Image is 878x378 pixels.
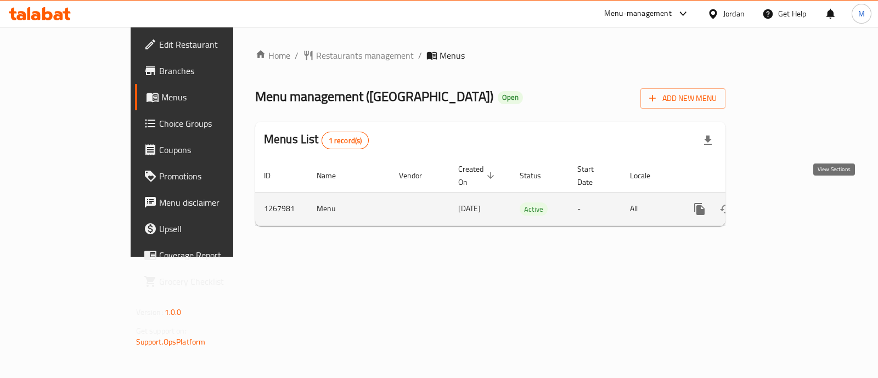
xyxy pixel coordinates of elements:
[135,31,277,58] a: Edit Restaurant
[135,110,277,137] a: Choice Groups
[621,192,678,225] td: All
[520,203,548,216] span: Active
[317,169,350,182] span: Name
[322,136,369,146] span: 1 record(s)
[159,275,268,288] span: Grocery Checklist
[136,324,187,338] span: Get support on:
[255,84,493,109] span: Menu management ( [GEOGRAPHIC_DATA] )
[686,196,713,222] button: more
[630,169,665,182] span: Locale
[135,242,277,268] a: Coverage Report
[322,132,369,149] div: Total records count
[159,38,268,51] span: Edit Restaurant
[264,131,369,149] h2: Menus List
[135,163,277,189] a: Promotions
[159,196,268,209] span: Menu disclaimer
[135,84,277,110] a: Menus
[713,196,739,222] button: Change Status
[723,8,745,20] div: Jordan
[418,49,422,62] li: /
[303,49,414,62] a: Restaurants management
[498,93,523,102] span: Open
[308,192,390,225] td: Menu
[295,49,299,62] li: /
[316,49,414,62] span: Restaurants management
[161,91,268,104] span: Menus
[135,216,277,242] a: Upsell
[136,305,163,319] span: Version:
[255,159,801,226] table: enhanced table
[604,7,672,20] div: Menu-management
[136,335,206,349] a: Support.OpsPlatform
[440,49,465,62] span: Menus
[135,58,277,84] a: Branches
[255,192,308,225] td: 1267981
[520,202,548,216] div: Active
[135,268,277,295] a: Grocery Checklist
[678,159,801,193] th: Actions
[135,137,277,163] a: Coupons
[159,117,268,130] span: Choice Groups
[399,169,436,182] span: Vendor
[458,201,481,216] span: [DATE]
[159,170,268,183] span: Promotions
[640,88,725,109] button: Add New Menu
[135,189,277,216] a: Menu disclaimer
[695,127,721,154] div: Export file
[264,169,285,182] span: ID
[458,162,498,189] span: Created On
[159,249,268,262] span: Coverage Report
[498,91,523,104] div: Open
[858,8,865,20] span: M
[159,64,268,77] span: Branches
[649,92,717,105] span: Add New Menu
[159,222,268,235] span: Upsell
[577,162,608,189] span: Start Date
[520,169,555,182] span: Status
[159,143,268,156] span: Coupons
[569,192,621,225] td: -
[165,305,182,319] span: 1.0.0
[255,49,725,62] nav: breadcrumb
